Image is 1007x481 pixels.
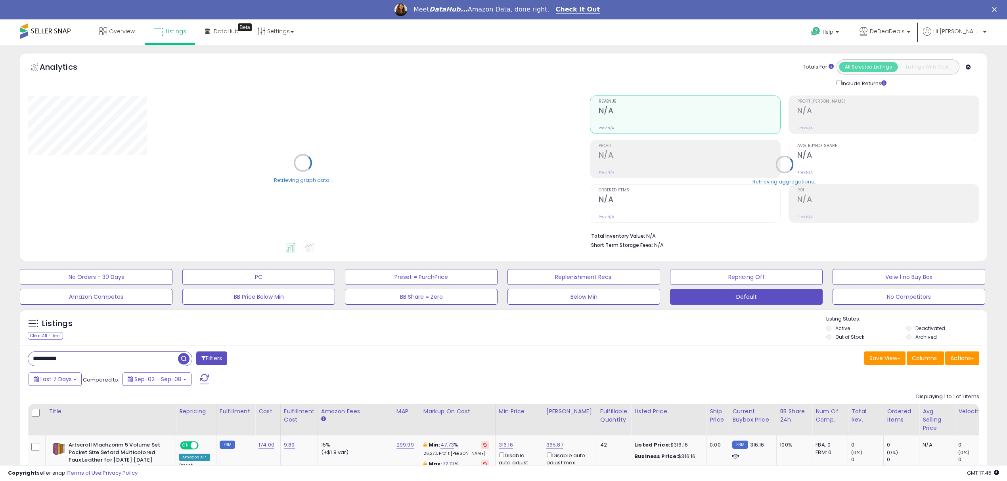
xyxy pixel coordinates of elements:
[634,452,678,460] b: Business Price:
[321,449,387,456] div: (+$1.8 var)
[40,375,72,383] span: Last 7 Days
[923,27,986,45] a: Hi [PERSON_NAME]
[196,351,227,365] button: Filters
[851,456,883,463] div: 0
[864,351,906,365] button: Save View
[670,269,823,285] button: Repricing Off
[710,441,723,449] div: 0.00
[109,27,135,35] span: Overview
[915,325,945,332] label: Deactivated
[28,332,63,340] div: Clear All Filters
[321,441,387,449] div: 15%
[147,19,192,43] a: Listings
[423,407,492,416] div: Markup on Cost
[916,393,979,401] div: Displaying 1 to 1 of 1 items
[345,269,498,285] button: Preset = PurchPrice
[732,441,748,449] small: FBM
[440,441,454,449] a: 47.73
[816,407,844,424] div: Num of Comp.
[166,27,186,35] span: Listings
[40,61,93,74] h5: Analytics
[851,407,880,424] div: Total Rev.
[499,441,513,449] a: 316.16
[887,441,919,449] div: 0
[732,407,773,424] div: Current Buybox Price
[833,269,985,285] button: Veiw 1 no Buy Box
[179,407,213,416] div: Repricing
[780,407,809,424] div: BB Share 24h.
[823,29,833,35] span: Help
[634,441,670,449] b: Listed Price:
[284,441,295,449] a: 9.89
[915,334,937,340] label: Archived
[887,456,919,463] div: 0
[912,354,937,362] span: Columns
[123,372,191,386] button: Sep-02 - Sep-08
[499,407,540,416] div: Min Price
[887,449,898,456] small: (0%)
[907,351,944,365] button: Columns
[833,289,985,305] button: No Competitors
[933,27,981,35] span: Hi [PERSON_NAME]
[958,441,990,449] div: 0
[923,407,951,432] div: Avg Selling Price
[429,6,468,13] i: DataHub...
[414,6,549,13] div: Meet Amazon Data, done right.
[634,441,700,449] div: $316.16
[182,289,335,305] button: BB Price Below Min
[83,376,119,384] span: Compared to:
[394,4,407,16] img: Profile image for Georgie
[284,407,314,424] div: Fulfillment Cost
[69,441,165,473] b: Artscroll Machzorim 5 Volume Set Pocket Size Sefard Multicolored Faux Leather for [DATE] [DATE] S...
[967,469,999,477] span: 2025-09-16 17:45 GMT
[898,62,957,72] button: Listings With Cost
[258,407,277,416] div: Cost
[423,460,489,475] div: %
[992,7,1000,12] div: Close
[179,463,210,481] div: Preset:
[780,441,806,449] div: 100%
[600,441,625,449] div: 42
[805,21,847,45] a: Help
[321,407,390,416] div: Amazon Fees
[214,27,239,35] span: DataHub
[634,453,700,460] div: $316.16
[816,449,842,456] div: FBM: 0
[835,325,850,332] label: Active
[199,19,245,43] a: DataHub
[816,441,842,449] div: FBA: 0
[507,269,660,285] button: Replenishment Recs.
[68,469,101,477] a: Terms of Use
[182,269,335,285] button: PC
[429,460,442,468] b: Max:
[870,27,905,35] span: DeDeaDeals
[420,404,495,435] th: The percentage added to the cost of goods (COGS) that forms the calculator for Min & Max prices.
[826,315,987,323] p: Listing States:
[29,372,82,386] button: Last 7 Days
[345,289,498,305] button: BB Share = Zero
[8,469,37,477] strong: Copyright
[238,23,252,31] div: Tooltip anchor
[851,441,883,449] div: 0
[831,78,896,88] div: Include Returns
[600,407,628,424] div: Fulfillable Quantity
[274,177,332,184] div: Retrieving graph data..
[42,318,73,329] h5: Listings
[854,19,916,45] a: DeDeaDeals
[251,19,300,43] a: Settings
[634,407,703,416] div: Listed Price
[750,441,764,449] span: 316.16
[423,451,489,456] p: 26.27% Profit [PERSON_NAME]
[197,442,210,449] span: OFF
[958,456,990,463] div: 0
[670,289,823,305] button: Default
[499,451,537,474] div: Disable auto adjust min
[887,407,916,424] div: Ordered Items
[51,441,67,456] img: 51HWb+b0l-L._SL40_.jpg
[134,375,182,383] span: Sep-02 - Sep-08
[442,460,455,468] a: 72.01
[258,441,274,449] a: 174.00
[507,289,660,305] button: Below Min
[49,407,172,416] div: Title
[958,449,969,456] small: (0%)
